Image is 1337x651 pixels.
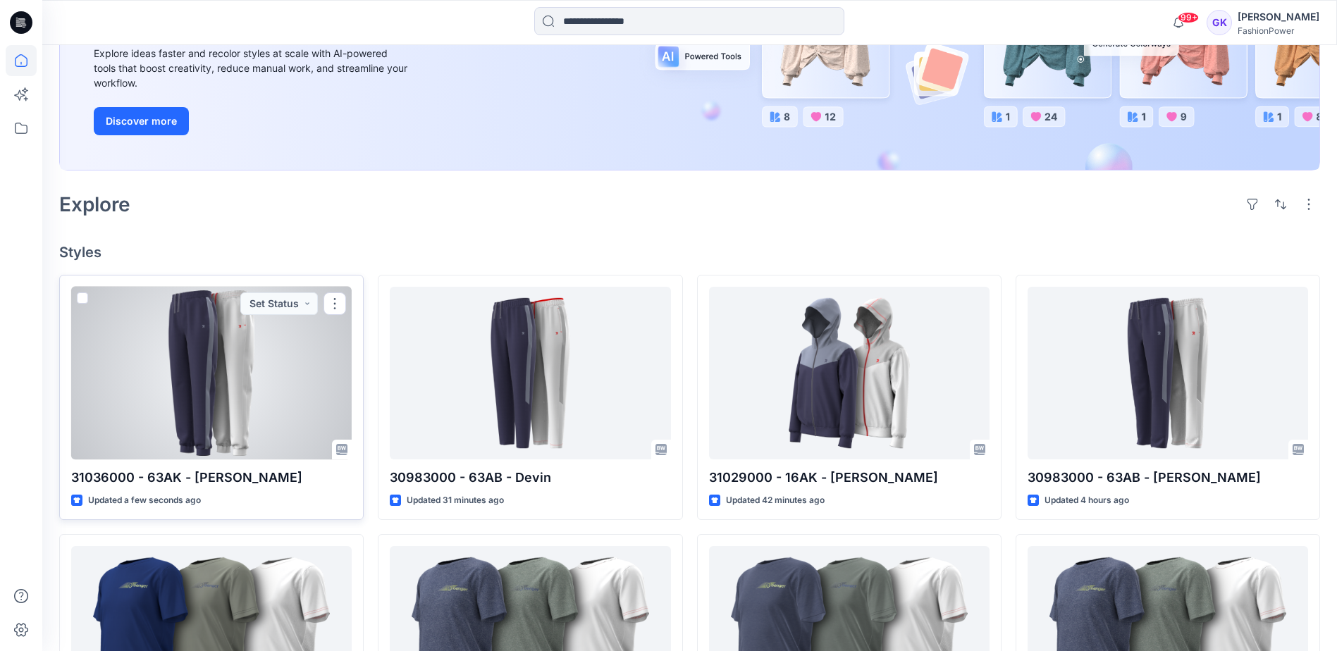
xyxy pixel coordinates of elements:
[59,193,130,216] h2: Explore
[59,244,1320,261] h4: Styles
[94,107,411,135] a: Discover more
[1238,25,1319,36] div: FashionPower
[94,107,189,135] button: Discover more
[1207,10,1232,35] div: GK
[709,287,990,459] a: 31029000 - 16AK - Derek
[1028,287,1308,459] a: 30983000 - 63AB - Devin old
[1178,12,1199,23] span: 99+
[407,493,504,508] p: Updated 31 minutes ago
[390,287,670,459] a: 30983000 - 63AB - Devin
[390,468,670,488] p: 30983000 - 63AB - Devin
[1045,493,1129,508] p: Updated 4 hours ago
[1028,468,1308,488] p: 30983000 - 63AB - [PERSON_NAME]
[71,468,352,488] p: 31036000 - 63AK - [PERSON_NAME]
[1238,8,1319,25] div: [PERSON_NAME]
[88,493,201,508] p: Updated a few seconds ago
[726,493,825,508] p: Updated 42 minutes ago
[71,287,352,459] a: 31036000 - 63AK - Derek
[709,468,990,488] p: 31029000 - 16AK - [PERSON_NAME]
[94,46,411,90] div: Explore ideas faster and recolor styles at scale with AI-powered tools that boost creativity, red...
